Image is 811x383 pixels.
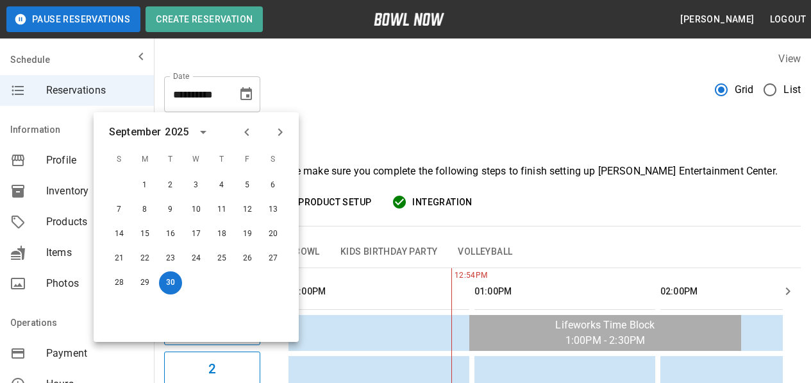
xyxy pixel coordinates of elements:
button: Sep 30, 2025 [159,271,182,294]
span: 12:54PM [451,269,455,282]
label: View [778,53,801,65]
button: Sep 23, 2025 [159,247,182,270]
button: Sep 9, 2025 [159,198,182,221]
button: Sep 1, 2025 [133,174,156,197]
button: Sep 6, 2025 [262,174,285,197]
span: Products [46,214,144,230]
button: Sep 25, 2025 [210,247,233,270]
button: Create Reservation [146,6,263,32]
button: Sep 4, 2025 [210,174,233,197]
span: F [236,147,259,173]
button: Sep 18, 2025 [210,223,233,246]
button: calendar view is open, switch to year view [192,121,214,143]
div: September [109,124,161,140]
button: Sep 27, 2025 [262,247,285,270]
button: Sep 12, 2025 [236,198,259,221]
img: logo [374,13,444,26]
button: Sep 7, 2025 [108,198,131,221]
button: Sep 14, 2025 [108,223,131,246]
button: Sep 21, 2025 [108,247,131,270]
span: S [262,147,285,173]
button: Choose date, selected date is Sep 30, 2025 [233,81,259,107]
button: Sep 16, 2025 [159,223,182,246]
button: Sep 24, 2025 [185,247,208,270]
span: T [159,147,182,173]
button: Sep 13, 2025 [262,198,285,221]
span: Payment [46,346,144,361]
span: M [133,147,156,173]
button: Sep 26, 2025 [236,247,259,270]
span: T [210,147,233,173]
button: Kids Birthday Party [330,237,448,268]
span: Reservations [46,83,144,98]
span: List [783,82,801,98]
th: 01:00PM [474,273,655,310]
button: Sep 20, 2025 [262,223,285,246]
button: Pause Reservations [6,6,140,32]
button: Previous month [236,121,258,143]
button: Sep 2, 2025 [159,174,182,197]
button: Sep 22, 2025 [133,247,156,270]
button: Sep 15, 2025 [133,223,156,246]
button: [PERSON_NAME] [675,8,759,31]
h6: 2 [208,359,215,379]
span: Grid [735,82,754,98]
button: Next month [269,121,291,143]
button: Sep 5, 2025 [236,174,259,197]
span: W [185,147,208,173]
h3: Welcome [164,123,801,158]
button: Sep 29, 2025 [133,271,156,294]
span: Product Setup [298,194,371,210]
div: inventory tabs [164,237,801,268]
span: Photos [46,276,144,291]
span: Inventory [46,183,144,199]
button: Logout [765,8,811,31]
div: 2025 [165,124,188,140]
button: Sep 19, 2025 [236,223,259,246]
span: S [108,147,131,173]
p: Welcome to BowlNow! Please make sure you complete the following steps to finish setting up [PERSO... [164,164,801,179]
span: Items [46,245,144,260]
button: Sep 11, 2025 [210,198,233,221]
button: Volleyball [447,237,523,268]
button: Sep 8, 2025 [133,198,156,221]
span: Integration [412,194,472,210]
button: Sep 17, 2025 [185,223,208,246]
th: 12:00PM [288,273,469,310]
button: Sep 10, 2025 [185,198,208,221]
span: Profile [46,153,144,168]
button: Sep 28, 2025 [108,271,131,294]
button: Sep 3, 2025 [185,174,208,197]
